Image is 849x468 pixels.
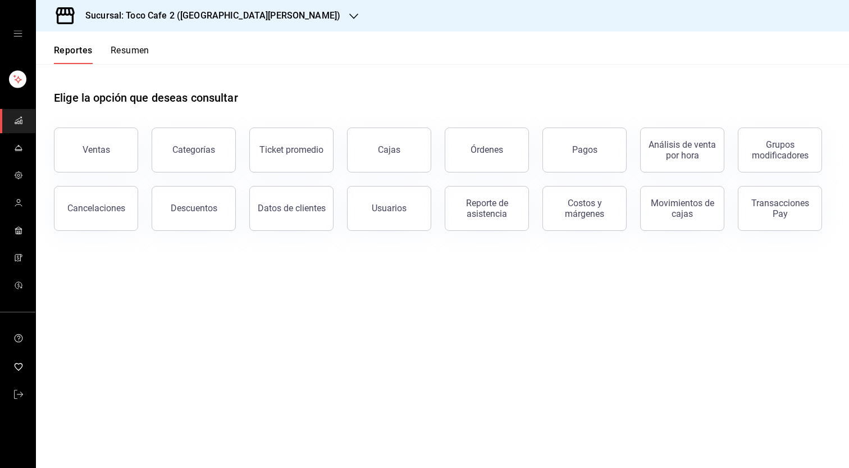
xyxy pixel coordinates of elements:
div: Órdenes [471,144,503,155]
button: Pagos [542,128,627,172]
button: Descuentos [152,186,236,231]
div: Grupos modificadores [745,139,815,161]
div: Costos y márgenes [550,198,619,219]
div: Categorías [172,144,215,155]
button: Usuarios [347,186,431,231]
button: Órdenes [445,128,529,172]
button: Ventas [54,128,138,172]
div: Reporte de asistencia [452,198,522,219]
div: Cancelaciones [67,203,125,213]
div: Movimientos de cajas [647,198,717,219]
button: open drawer [13,29,22,38]
a: Cajas [347,128,431,172]
div: Pagos [572,144,597,155]
h1: Elige la opción que deseas consultar [54,89,238,106]
button: Datos de clientes [249,186,334,231]
button: Transacciones Pay [738,186,822,231]
button: Resumen [111,45,149,64]
button: Ticket promedio [249,128,334,172]
button: Grupos modificadores [738,128,822,172]
button: Reporte de asistencia [445,186,529,231]
div: Usuarios [372,203,407,213]
div: Cajas [378,143,401,157]
button: Categorías [152,128,236,172]
div: Ventas [83,144,110,155]
h3: Sucursal: Toco Cafe 2 ([GEOGRAPHIC_DATA][PERSON_NAME]) [76,9,340,22]
button: Reportes [54,45,93,64]
div: Ticket promedio [259,144,323,155]
div: Datos de clientes [258,203,326,213]
button: Cancelaciones [54,186,138,231]
div: Análisis de venta por hora [647,139,717,161]
div: Transacciones Pay [745,198,815,219]
button: Costos y márgenes [542,186,627,231]
button: Movimientos de cajas [640,186,724,231]
div: navigation tabs [54,45,149,64]
button: Análisis de venta por hora [640,128,724,172]
div: Descuentos [171,203,217,213]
